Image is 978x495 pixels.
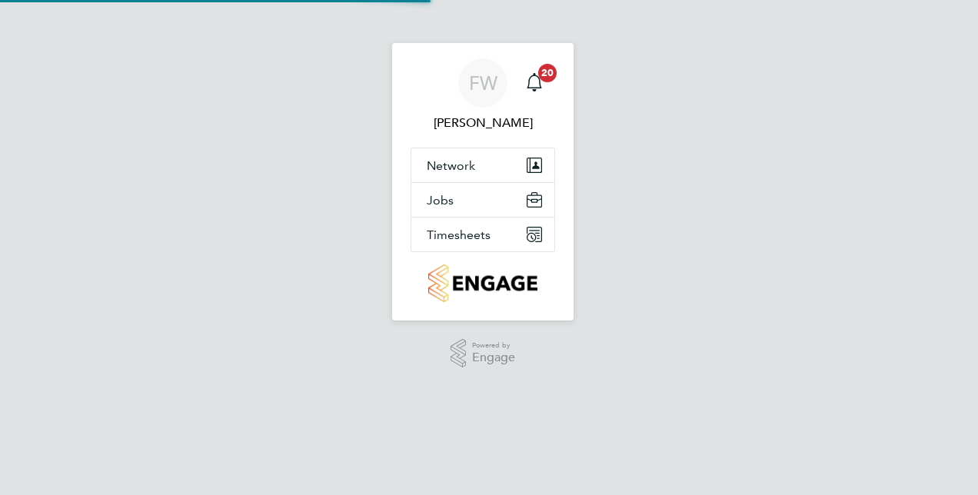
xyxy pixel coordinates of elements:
[411,114,555,132] span: Frank Watson
[519,58,550,108] a: 20
[392,43,574,321] nav: Main navigation
[469,73,497,93] span: FW
[427,228,491,242] span: Timesheets
[428,264,537,302] img: countryside-properties-logo-retina.png
[451,339,516,368] a: Powered byEngage
[472,339,515,352] span: Powered by
[411,148,554,182] button: Network
[411,264,555,302] a: Go to home page
[472,351,515,364] span: Engage
[427,158,475,173] span: Network
[411,58,555,132] a: FW[PERSON_NAME]
[411,183,554,217] button: Jobs
[411,218,554,251] button: Timesheets
[427,193,454,208] span: Jobs
[538,64,557,82] span: 20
